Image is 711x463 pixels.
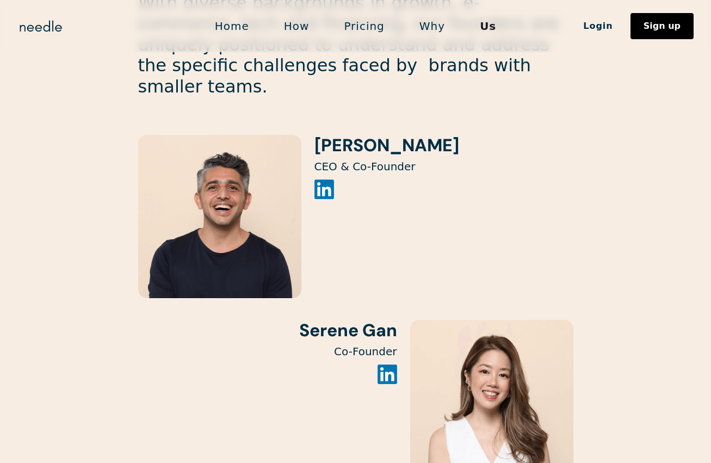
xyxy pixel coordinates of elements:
[326,15,401,38] a: Pricing
[314,160,459,173] p: CEO & Co-Founder
[566,17,630,35] a: Login
[138,320,397,341] h3: Serene Gan
[630,13,694,39] a: Sign up
[138,345,397,358] p: Co-Founder
[267,15,327,38] a: How
[197,15,267,38] a: Home
[402,15,462,38] a: Why
[644,22,681,30] div: Sign up
[462,15,514,38] a: Us
[314,135,459,156] h3: [PERSON_NAME]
